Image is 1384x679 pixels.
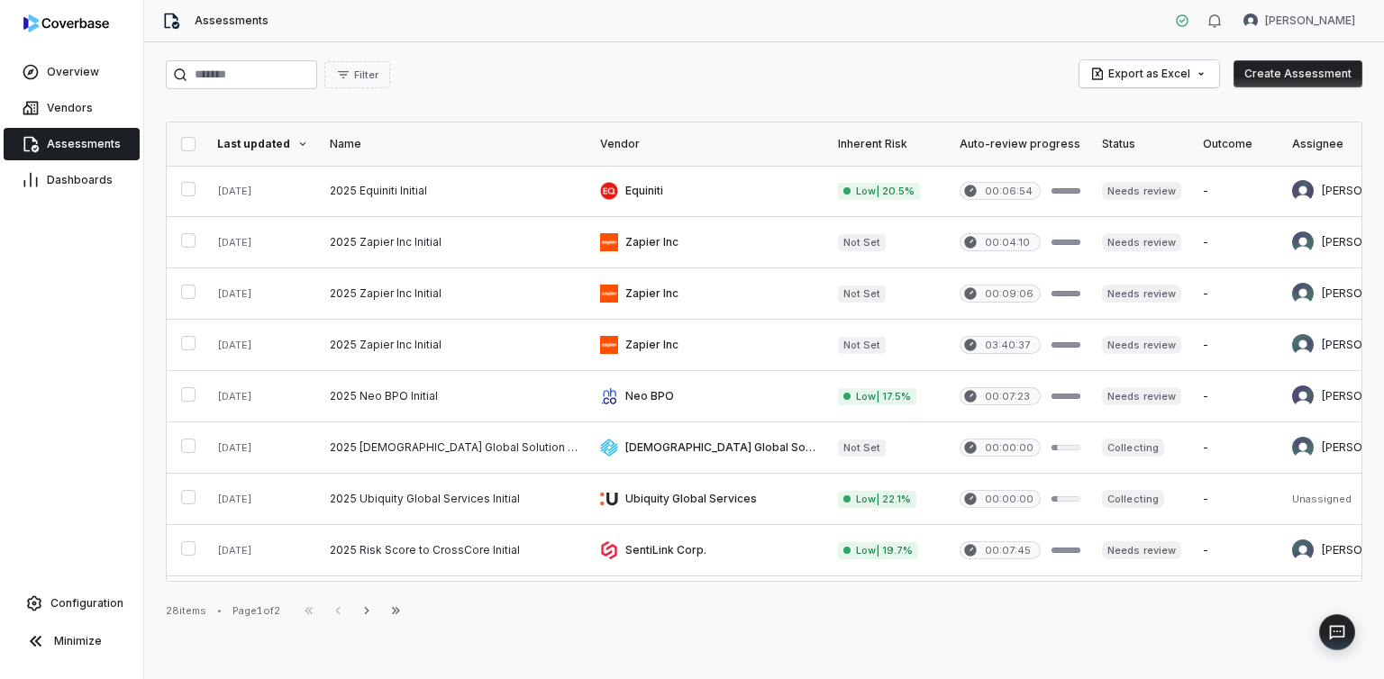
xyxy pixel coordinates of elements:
[354,68,378,82] span: Filter
[1192,320,1281,371] td: -
[1243,14,1258,28] img: Glen Trollip avatar
[1192,166,1281,217] td: -
[23,14,109,32] img: logo-D7KZi-bG.svg
[1192,371,1281,422] td: -
[1102,137,1180,151] div: Status
[1292,539,1314,561] img: Philip Woolley avatar
[47,173,113,187] span: Dashboards
[166,604,206,618] div: 28 items
[1234,60,1362,87] button: Create Assessment
[7,623,136,659] button: Minimize
[1079,60,1219,87] button: Export as Excel
[4,128,140,160] a: Assessments
[1292,283,1314,304] img: Hannah Fozard avatar
[1292,385,1314,407] img: Felipe Bertho avatar
[47,137,121,151] span: Assessments
[232,604,280,618] div: Page 1 of 2
[1233,7,1366,34] button: Glen Trollip avatar[PERSON_NAME]
[1192,422,1281,474] td: -
[1192,474,1281,525] td: -
[960,137,1080,151] div: Auto-review progress
[50,596,123,611] span: Configuration
[1192,217,1281,268] td: -
[1192,268,1281,320] td: -
[47,101,93,115] span: Vendors
[4,56,140,88] a: Overview
[1192,525,1281,576] td: -
[217,604,222,617] div: •
[4,92,140,124] a: Vendors
[1292,180,1314,202] img: Carol Najera avatar
[600,137,816,151] div: Vendor
[1292,231,1314,253] img: Hannah Fozard avatar
[324,61,390,88] button: Filter
[7,587,136,620] a: Configuration
[47,65,99,79] span: Overview
[838,137,938,151] div: Inherent Risk
[54,634,102,648] span: Minimize
[1265,14,1355,28] span: [PERSON_NAME]
[4,164,140,196] a: Dashboards
[1192,576,1281,628] td: -
[1292,334,1314,356] img: Stewart Mair avatar
[1292,437,1314,458] img: Hannah Fozard avatar
[330,137,578,151] div: Name
[217,137,308,151] div: Last updated
[1203,137,1270,151] div: Outcome
[195,14,269,28] span: Assessments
